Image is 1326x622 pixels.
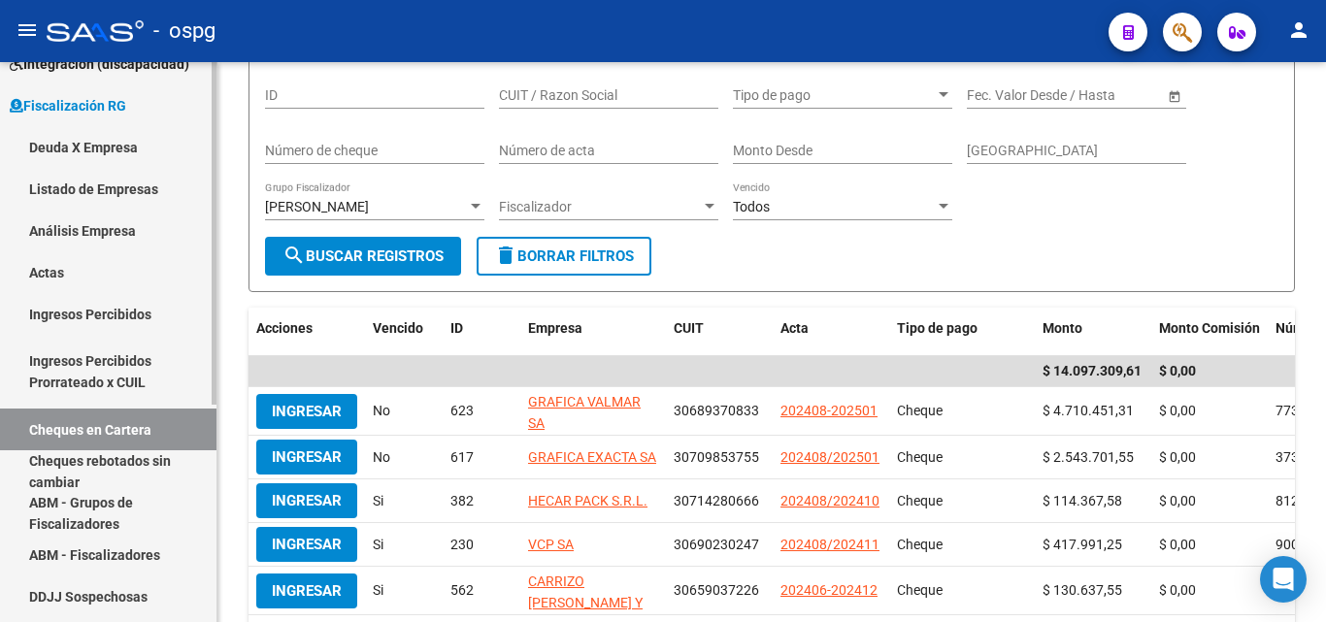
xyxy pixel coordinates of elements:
[265,199,369,214] span: [PERSON_NAME]
[897,320,978,336] span: Tipo de pago
[1043,493,1122,508] span: $ 114.367,58
[256,573,357,608] button: Ingresar
[1043,582,1122,598] span: $ 130.637,55
[1159,320,1260,336] span: Monto Comisión
[1043,320,1082,336] span: Monto
[666,308,773,349] datatable-header-cell: CUIT
[272,448,342,466] span: Ingresar
[520,308,666,349] datatable-header-cell: Empresa
[528,394,641,432] span: GRAFICA VALMAR SA
[450,320,463,336] span: ID
[1159,363,1196,378] span: $ 0,00
[674,582,759,598] span: 30659037226
[1035,308,1151,349] datatable-header-cell: Monto
[1287,18,1310,42] mat-icon: person
[773,308,889,349] datatable-header-cell: Acta
[1054,87,1149,104] input: Fecha fin
[967,87,1038,104] input: Fecha inicio
[249,308,365,349] datatable-header-cell: Acciones
[272,582,342,600] span: Ingresar
[1260,556,1307,603] div: Open Intercom Messenger
[1276,493,1307,508] span: 8123
[153,10,215,52] span: - ospg
[373,493,383,508] span: Si
[450,537,474,552] span: 230
[528,493,647,508] span: HECAR PACK S.R.L.
[10,95,126,116] span: Fiscalización RG
[1159,403,1196,418] span: $ 0,00
[528,320,582,336] span: Empresa
[780,490,879,512] div: 202408/202410
[494,247,634,265] span: Borrar Filtros
[494,244,517,267] mat-icon: delete
[1043,363,1142,378] span: $ 14.097.309,61
[272,492,342,509] span: Ingresar
[282,247,444,265] span: Buscar Registros
[897,493,943,508] span: Cheque
[373,403,390,418] span: No
[450,582,474,598] span: 562
[373,449,390,465] span: No
[733,199,770,214] span: Todos
[272,403,342,420] span: Ingresar
[265,237,461,276] button: Buscar Registros
[256,440,357,475] button: Ingresar
[1151,308,1268,349] datatable-header-cell: Monto Comisión
[528,537,574,552] span: VCP SA
[780,446,879,469] div: 202408/202501
[897,537,943,552] span: Cheque
[1159,449,1196,465] span: $ 0,00
[897,403,943,418] span: Cheque
[256,320,313,336] span: Acciones
[10,53,189,75] span: Integración (discapacidad)
[450,493,474,508] span: 382
[365,308,443,349] datatable-header-cell: Vencido
[256,483,357,518] button: Ingresar
[499,199,701,215] span: Fiscalizador
[373,582,383,598] span: Si
[1164,85,1184,106] button: Open calendar
[897,449,943,465] span: Cheque
[1159,537,1196,552] span: $ 0,00
[674,320,704,336] span: CUIT
[450,449,474,465] span: 617
[450,403,474,418] span: 623
[1043,537,1122,552] span: $ 417.991,25
[674,403,759,418] span: 30689370833
[889,308,1035,349] datatable-header-cell: Tipo de pago
[780,579,878,602] div: 202406-202412
[733,87,935,104] span: Tipo de pago
[780,534,879,556] div: 202408/202411
[674,449,759,465] span: 30709853755
[256,527,357,562] button: Ingresar
[897,582,943,598] span: Cheque
[780,400,878,422] div: 202408-202501
[373,537,383,552] span: Si
[16,18,39,42] mat-icon: menu
[780,320,809,336] span: Acta
[373,320,423,336] span: Vencido
[443,308,520,349] datatable-header-cell: ID
[282,244,306,267] mat-icon: search
[1043,449,1134,465] span: $ 2.543.701,55
[272,536,342,553] span: Ingresar
[256,394,357,429] button: Ingresar
[1043,403,1134,418] span: $ 4.710.451,31
[674,537,759,552] span: 30690230247
[528,449,656,465] span: GRAFICA EXACTA SA
[1159,582,1196,598] span: $ 0,00
[477,237,651,276] button: Borrar Filtros
[674,493,759,508] span: 30714280666
[1159,493,1196,508] span: $ 0,00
